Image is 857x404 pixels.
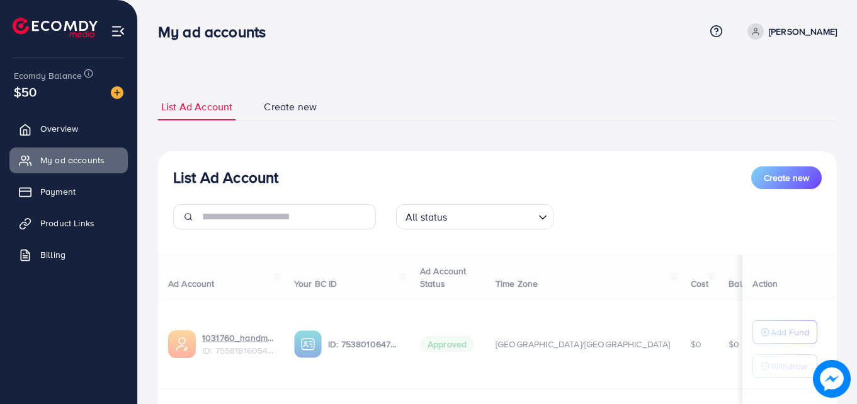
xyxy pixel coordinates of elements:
img: menu [111,24,125,38]
a: Overview [9,116,128,141]
span: Billing [40,248,65,261]
span: List Ad Account [161,100,232,114]
a: Billing [9,242,128,267]
span: Create new [764,171,809,184]
a: Payment [9,179,128,204]
span: Ecomdy Balance [14,69,82,82]
a: [PERSON_NAME] [742,23,837,40]
span: Payment [40,185,76,198]
h3: My ad accounts [158,23,276,41]
img: logo [13,18,98,37]
span: $50 [14,83,37,101]
span: Overview [40,122,78,135]
p: [PERSON_NAME] [769,24,837,39]
input: Search for option [451,205,533,226]
a: Product Links [9,211,128,236]
span: My ad accounts [40,154,105,166]
a: My ad accounts [9,147,128,173]
h3: List Ad Account [173,168,278,187]
img: image [111,86,123,99]
span: Product Links [40,217,94,229]
span: All status [403,208,450,226]
div: Search for option [396,204,553,229]
button: Create new [751,166,822,189]
span: Create new [264,100,317,114]
img: image [813,360,851,398]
